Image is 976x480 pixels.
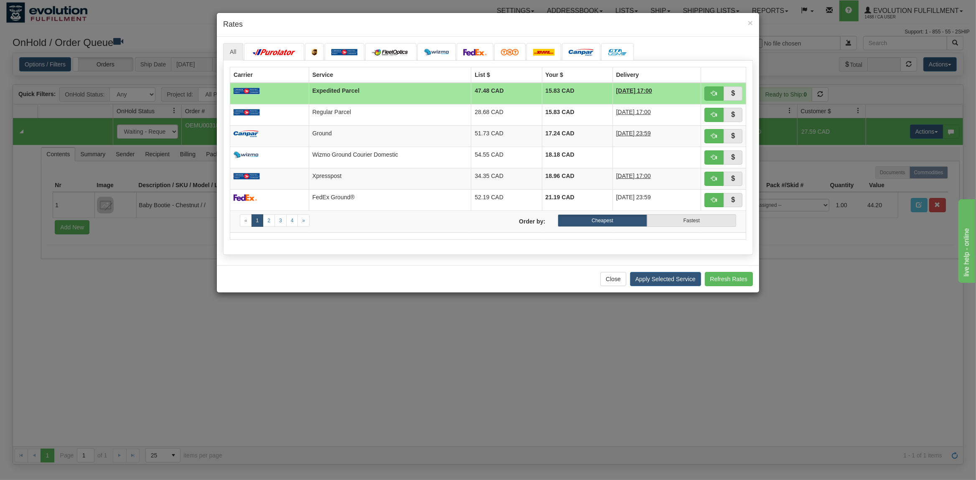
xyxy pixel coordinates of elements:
td: Xpresspost [309,168,471,189]
a: Previous [240,214,252,227]
span: [DATE] 23:59 [616,194,651,201]
td: Expedited Parcel [309,83,471,104]
span: « [244,218,247,223]
img: CarrierLogo_10182.png [372,49,410,56]
img: purolator.png [251,49,297,56]
a: All [223,43,243,61]
td: 3 Days [613,168,701,189]
td: 17.24 CAD [542,125,613,147]
img: dhl.png [533,49,554,56]
th: List $ [471,67,542,83]
iframe: chat widget [957,197,975,282]
td: 51.73 CAD [471,125,542,147]
th: Service [309,67,471,83]
a: 3 [274,214,287,227]
td: 15.83 CAD [542,83,613,104]
img: campar.png [234,130,259,137]
td: 5 Days [613,125,701,147]
span: [DATE] 17:00 [616,173,651,179]
img: Canada_post.png [331,49,358,56]
a: 4 [286,214,298,227]
td: 54.55 CAD [471,147,542,168]
span: [DATE] 23:59 [616,130,651,137]
td: 18.96 CAD [542,168,613,189]
td: 8 Days [613,104,701,125]
img: CarrierLogo_10191.png [608,49,627,56]
span: [DATE] 17:00 [616,87,652,94]
img: wizmo.png [424,49,449,56]
img: Canada_post.png [234,88,260,94]
h4: Rates [223,19,753,30]
a: Next [297,214,310,227]
a: 2 [263,214,275,227]
img: Canada_post.png [234,173,260,180]
span: » [302,218,305,223]
td: Ground [309,125,471,147]
th: Your $ [542,67,613,83]
img: campar.png [569,49,594,56]
td: 34.35 CAD [471,168,542,189]
button: Apply Selected Service [630,272,701,286]
td: 21.19 CAD [542,189,613,211]
img: Canada_post.png [234,109,260,116]
button: Refresh Rates [705,272,753,286]
img: wizmo.png [234,152,259,158]
td: 6 Days [613,83,701,104]
div: live help - online [6,5,77,15]
button: Close [748,18,753,27]
td: Wizmo Ground Courier Domestic [309,147,471,168]
label: Fastest [647,214,736,227]
a: 1 [252,214,264,227]
img: FedEx.png [234,194,257,201]
img: tnt.png [501,49,519,56]
th: Delivery [613,67,701,83]
td: Regular Parcel [309,104,471,125]
td: 47.48 CAD [471,83,542,104]
td: 52.19 CAD [471,189,542,211]
span: × [748,18,753,28]
th: Carrier [230,67,309,83]
td: FedEx Ground® [309,189,471,211]
label: Order by: [488,214,552,226]
td: 18.18 CAD [542,147,613,168]
img: FedEx.png [463,49,487,56]
img: ups.png [312,49,318,56]
td: 15.83 CAD [542,104,613,125]
span: [DATE] 17:00 [616,109,651,115]
td: 28.68 CAD [471,104,542,125]
label: Cheapest [558,214,647,227]
button: Close [600,272,626,286]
